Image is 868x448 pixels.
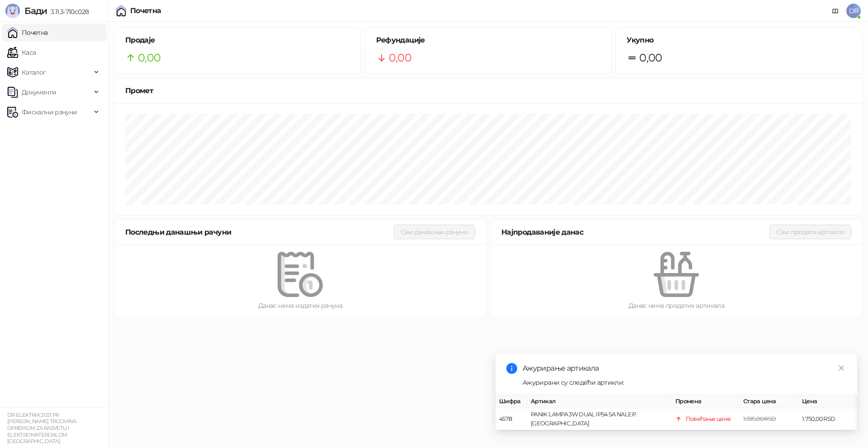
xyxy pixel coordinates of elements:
[798,408,857,430] td: 1.750,00 RSD
[125,35,350,46] h5: Продаје
[389,49,411,66] span: 0,00
[627,35,851,46] h5: Укупно
[24,5,47,16] span: Бади
[501,226,769,238] div: Најпродаваније данас
[523,377,846,387] div: Ажурирани су следећи артикли:
[495,395,527,408] th: Шифра
[22,103,77,121] span: Фискални рачуни
[527,395,672,408] th: Артикал
[740,395,798,408] th: Стара цена
[129,301,472,311] div: Данас нема издатих рачуна
[798,395,857,408] th: Цена
[125,85,851,96] div: Промет
[495,408,527,430] td: 4578
[672,395,740,408] th: Промена
[639,49,662,66] span: 0,00
[523,363,846,374] div: Ажурирање артикала
[394,225,475,239] button: Сви данашњи рачуни
[743,415,776,422] span: 1.595,00 RSD
[47,8,89,16] span: 3.11.3-710c028
[7,43,36,61] a: Каса
[7,24,48,42] a: Почетна
[22,83,56,101] span: Документи
[22,63,46,81] span: Каталог
[376,35,601,46] h5: Рефундације
[130,7,161,14] div: Почетна
[5,4,20,18] img: Logo
[527,408,672,430] td: PANIK LAMPA 3W DUAL IP54 SA NALEP. [GEOGRAPHIC_DATA]
[686,415,731,424] div: Повећање цене
[836,363,846,373] a: Close
[125,226,394,238] div: Последњи данашњи рачуни
[138,49,160,66] span: 0,00
[838,365,844,371] span: close
[846,4,861,18] span: DR
[769,225,851,239] button: Сви продати артикли
[505,301,848,311] div: Данас нема продатих артикала
[506,363,517,374] span: info-circle
[828,4,843,18] a: Документација
[7,412,76,445] small: DR ELEKTRIK 2021 PR [PERSON_NAME] TRGOVINA OPREMOM ZA RASVETU I ELEKTROMATERIJALOM [GEOGRAPHIC_DATA]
